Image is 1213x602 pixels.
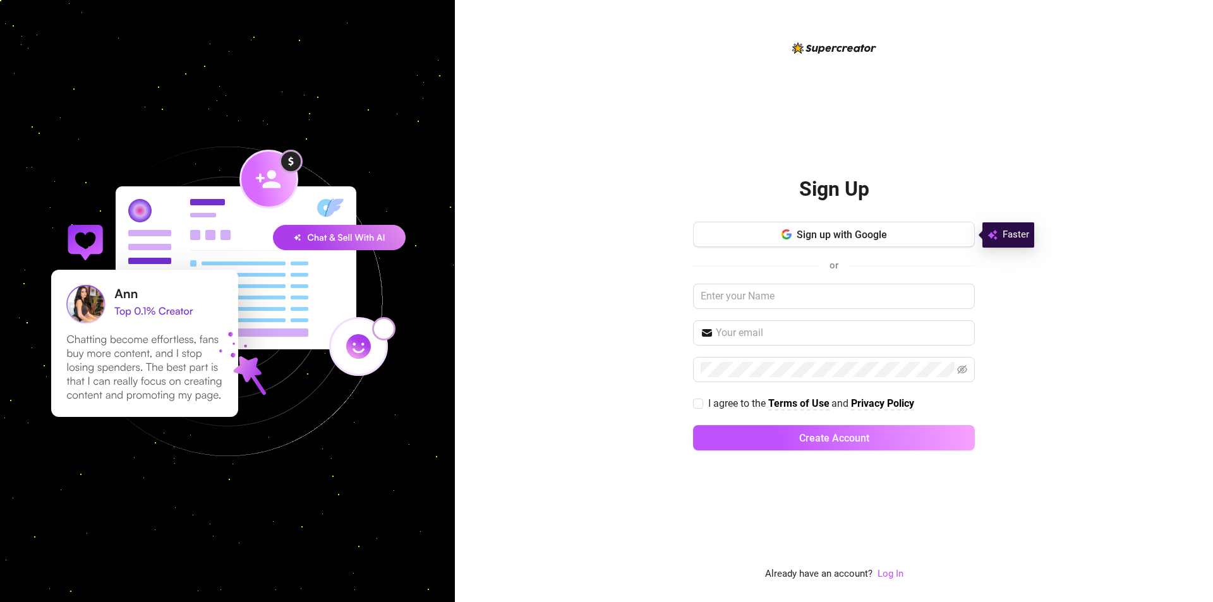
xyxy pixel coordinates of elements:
[768,397,830,411] a: Terms of Use
[693,425,975,450] button: Create Account
[878,567,903,582] a: Log In
[799,432,869,444] span: Create Account
[693,222,975,247] button: Sign up with Google
[830,260,838,271] span: or
[851,397,914,409] strong: Privacy Policy
[1003,227,1029,243] span: Faster
[797,229,887,241] span: Sign up with Google
[792,42,876,54] img: logo-BBDzfeDw.svg
[9,83,446,520] img: signup-background-D0MIrEPF.svg
[693,284,975,309] input: Enter your Name
[851,397,914,411] a: Privacy Policy
[765,567,872,582] span: Already have an account?
[716,325,967,340] input: Your email
[708,397,768,409] span: I agree to the
[957,364,967,375] span: eye-invisible
[768,397,830,409] strong: Terms of Use
[831,397,851,409] span: and
[987,227,998,243] img: svg%3e
[878,568,903,579] a: Log In
[799,176,869,202] h2: Sign Up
